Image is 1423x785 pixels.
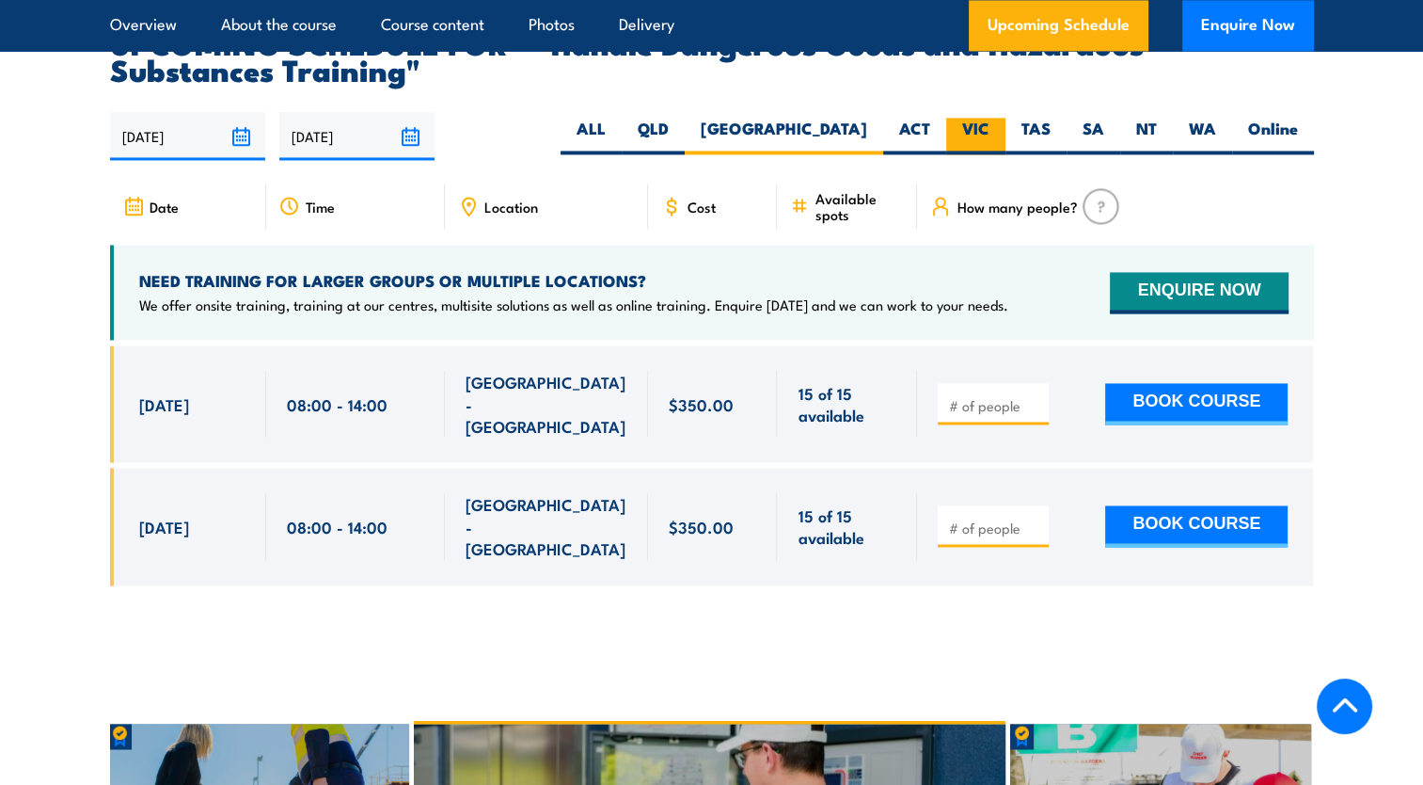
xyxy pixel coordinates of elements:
[948,519,1042,537] input: # of people
[798,382,896,426] span: 15 of 15 available
[957,199,1077,215] span: How many people?
[110,29,1314,82] h2: UPCOMING SCHEDULE FOR - "Handle Dangerous Goods and Hazardous Substances Training"
[1105,505,1288,547] button: BOOK COURSE
[798,505,896,549] span: 15 of 15 available
[1005,118,1067,154] label: TAS
[139,393,189,415] span: [DATE]
[110,112,265,160] input: From date
[139,270,1008,291] h4: NEED TRAINING FOR LARGER GROUPS OR MULTIPLE LOCATIONS?
[279,112,435,160] input: To date
[946,118,1005,154] label: VIC
[1232,118,1314,154] label: Online
[1105,383,1288,425] button: BOOK COURSE
[688,199,716,215] span: Cost
[466,371,627,437] span: [GEOGRAPHIC_DATA] - [GEOGRAPHIC_DATA]
[466,493,627,559] span: [GEOGRAPHIC_DATA] - [GEOGRAPHIC_DATA]
[287,393,387,415] span: 08:00 - 14:00
[948,396,1042,415] input: # of people
[287,516,387,537] span: 08:00 - 14:00
[1120,118,1173,154] label: NT
[685,118,883,154] label: [GEOGRAPHIC_DATA]
[306,199,335,215] span: Time
[139,516,189,537] span: [DATE]
[561,118,622,154] label: ALL
[669,516,734,537] span: $350.00
[622,118,685,154] label: QLD
[814,190,904,222] span: Available spots
[669,393,734,415] span: $350.00
[484,199,538,215] span: Location
[1110,272,1288,313] button: ENQUIRE NOW
[139,296,1008,314] p: We offer onsite training, training at our centres, multisite solutions as well as online training...
[883,118,946,154] label: ACT
[1173,118,1232,154] label: WA
[1067,118,1120,154] label: SA
[150,199,179,215] span: Date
